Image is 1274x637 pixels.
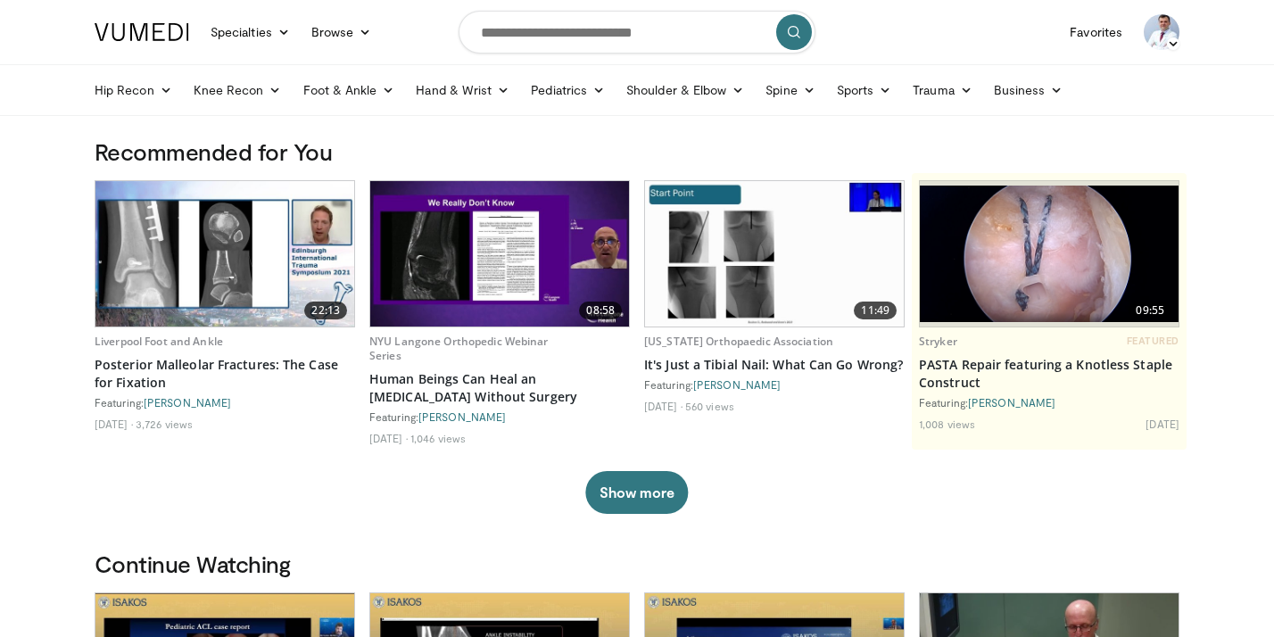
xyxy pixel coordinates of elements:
div: Featuring: [95,395,355,409]
li: [DATE] [95,417,133,431]
a: Pediatrics [520,72,616,108]
a: Spine [755,72,825,108]
a: [PERSON_NAME] [144,396,231,409]
a: Specialties [200,14,301,50]
a: [PERSON_NAME] [968,396,1055,409]
button: Show more [585,471,688,514]
img: VuMedi Logo [95,23,189,41]
a: 22:13 [95,181,354,327]
div: Featuring: [369,409,630,424]
a: NYU Langone Orthopedic Webinar Series [369,334,549,363]
a: Favorites [1059,14,1133,50]
span: FEATURED [1127,335,1179,347]
a: Browse [301,14,383,50]
span: 11:49 [854,302,897,319]
a: Trauma [902,72,983,108]
a: [US_STATE] Orthopaedic Association [644,334,833,349]
img: 89fea252-0850-466d-815e-71c802393a4e.620x360_q85_upscale.jpg [95,181,354,327]
a: Posterior Malleolar Fractures: The Case for Fixation [95,356,355,392]
li: [DATE] [644,399,682,413]
a: Business [983,72,1074,108]
a: Shoulder & Elbow [616,72,755,108]
a: 08:58 [370,181,629,327]
a: Foot & Ankle [293,72,406,108]
a: [PERSON_NAME] [693,378,781,391]
a: Human Beings Can Heal an [MEDICAL_DATA] Without Surgery [369,370,630,406]
a: Liverpool Foot and Ankle [95,334,223,349]
li: 3,726 views [136,417,193,431]
span: 09:55 [1129,302,1171,319]
li: [DATE] [369,431,408,445]
img: 99690f89-528c-4de4-a128-7fdf53bf0c9a.620x360_q85_upscale.jpg [645,181,904,327]
span: 08:58 [579,302,622,319]
li: [DATE] [1146,417,1179,431]
img: 84acc7eb-cb93-455a-a344-5c35427a46c1.png.620x360_q85_upscale.png [920,186,1179,322]
a: 11:49 [645,181,904,327]
div: Featuring: [644,377,905,392]
a: 09:55 [920,181,1179,327]
a: It's Just a Tibial Nail: What Can Go Wrong? [644,356,905,374]
h3: Recommended for You [95,137,1179,166]
span: 22:13 [304,302,347,319]
input: Search topics, interventions [459,11,815,54]
li: 1,046 views [410,431,466,445]
li: 560 views [685,399,734,413]
a: Knee Recon [183,72,293,108]
a: Sports [826,72,903,108]
a: [PERSON_NAME] [418,410,506,423]
a: PASTA Repair featuring a Knotless Staple Construct [919,356,1179,392]
img: Avatar [1144,14,1179,50]
div: Featuring: [919,395,1179,409]
a: Hip Recon [84,72,183,108]
a: Hand & Wrist [405,72,520,108]
li: 1,008 views [919,417,975,431]
a: Stryker [919,334,957,349]
img: 59752184-ddf4-4b26-b032-0235d53e6b39.620x360_q85_upscale.jpg [370,181,629,327]
h3: Continue Watching [95,550,1179,578]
